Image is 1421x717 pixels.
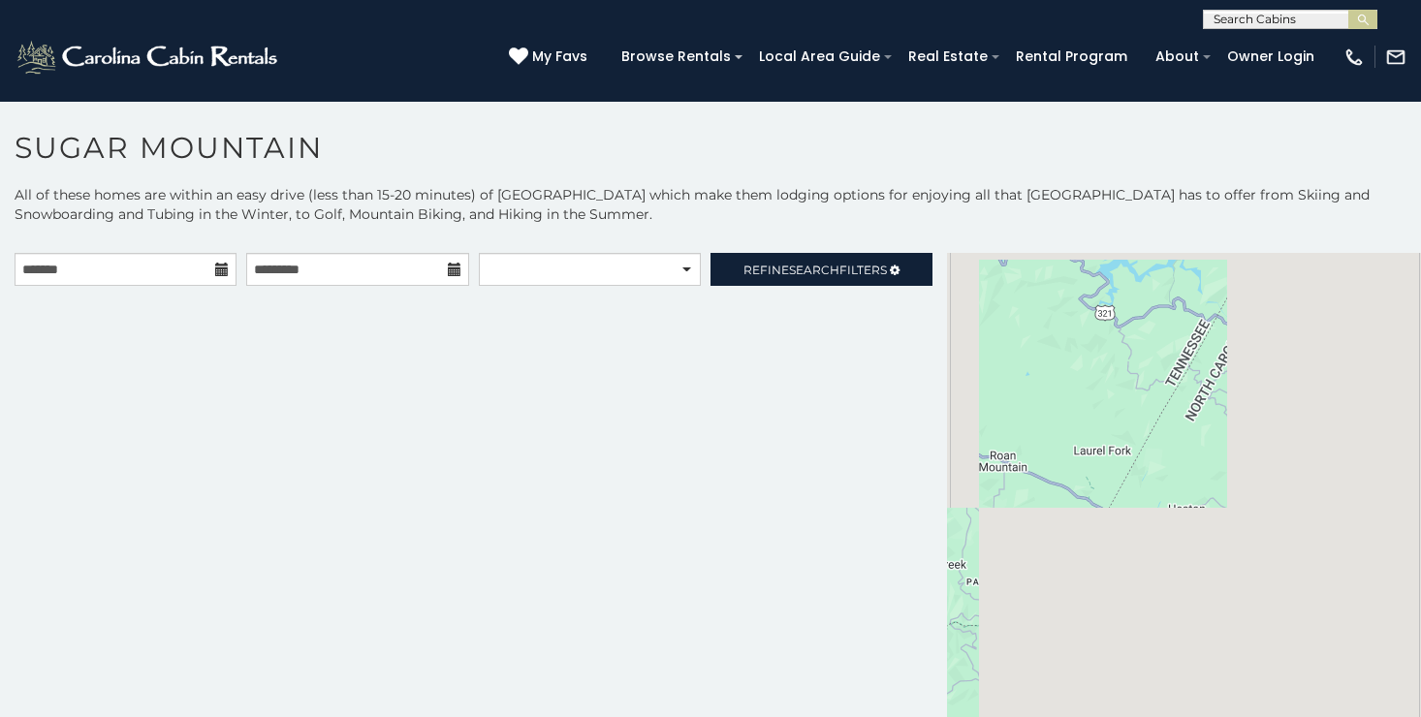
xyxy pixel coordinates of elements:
a: About [1146,42,1209,72]
span: My Favs [532,47,587,67]
a: Owner Login [1217,42,1324,72]
a: My Favs [509,47,592,68]
span: Refine Filters [743,263,887,277]
img: phone-regular-white.png [1343,47,1365,68]
img: mail-regular-white.png [1385,47,1406,68]
a: RefineSearchFilters [710,253,932,286]
img: White-1-2.png [15,38,283,77]
a: Real Estate [899,42,997,72]
a: Browse Rentals [612,42,741,72]
span: Search [789,263,839,277]
a: Rental Program [1006,42,1137,72]
a: Local Area Guide [749,42,890,72]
